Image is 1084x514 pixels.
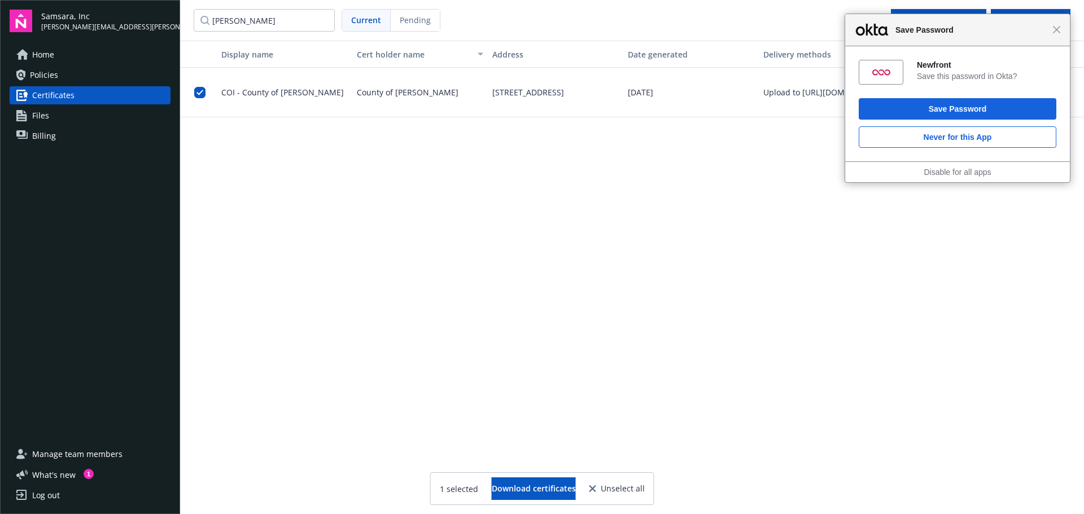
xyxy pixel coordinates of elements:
span: Unselect all [601,485,645,493]
span: Pending [400,14,431,26]
button: What's new1 [10,469,94,481]
span: [STREET_ADDRESS] [492,86,564,98]
span: Pending [391,10,440,31]
span: COI - County of [PERSON_NAME] [221,87,344,98]
span: Certificates [32,86,75,104]
div: 1 [84,469,94,479]
a: Files [10,107,171,125]
div: Cert holder name [357,49,471,60]
span: Current [351,14,381,26]
button: Display name [217,41,352,68]
a: Manage team members [10,445,171,463]
span: Home [32,46,54,64]
span: Files [32,107,49,125]
div: Display name [221,49,348,60]
span: [PERSON_NAME][EMAIL_ADDRESS][PERSON_NAME][DOMAIN_NAME] [41,22,171,32]
a: Certificates [10,86,171,104]
div: Newfront [917,60,1056,70]
div: Address [492,49,619,60]
span: Manage team members [32,445,123,463]
button: Request a certificate [991,9,1070,32]
div: Upload to [URL][DOMAIN_NAME] [763,86,888,98]
span: County of [PERSON_NAME] [357,86,458,98]
span: Download certificates [492,483,576,494]
span: 1 selected [440,483,478,495]
button: Delivery methods [759,41,894,68]
span: Save Password [890,23,1052,37]
button: Never for this App [859,126,1056,148]
span: What ' s new [32,469,76,481]
img: navigator-logo.svg [10,10,32,32]
span: Billing [32,127,56,145]
button: Unselect all [589,477,645,500]
span: Policies [30,66,58,84]
span: [DATE] [628,86,653,98]
div: Date generated [628,49,754,60]
a: Policies [10,66,171,84]
a: Disable for all apps [924,168,991,177]
div: Save this password in Okta? [917,71,1056,81]
input: Toggle Row Selected [194,87,206,98]
input: Filter certificates... [194,9,335,32]
button: Cert holder name [352,41,488,68]
span: Samsara, Inc [41,10,171,22]
img: 9qr+3JAAAABklEQVQDAAYfn1AZwRfeAAAAAElFTkSuQmCC [872,63,890,81]
button: Save Password [859,98,1056,120]
button: Download all certificates [891,9,986,32]
div: Download all certificates [891,10,986,31]
div: Delivery methods [763,49,890,60]
button: Address [488,41,623,68]
span: Close [1052,25,1061,34]
a: Billing [10,127,171,145]
button: Download certificates [492,477,576,500]
div: Log out [32,486,60,504]
a: Home [10,46,171,64]
button: Date generated [623,41,759,68]
button: Samsara, Inc[PERSON_NAME][EMAIL_ADDRESS][PERSON_NAME][DOMAIN_NAME] [41,10,171,32]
